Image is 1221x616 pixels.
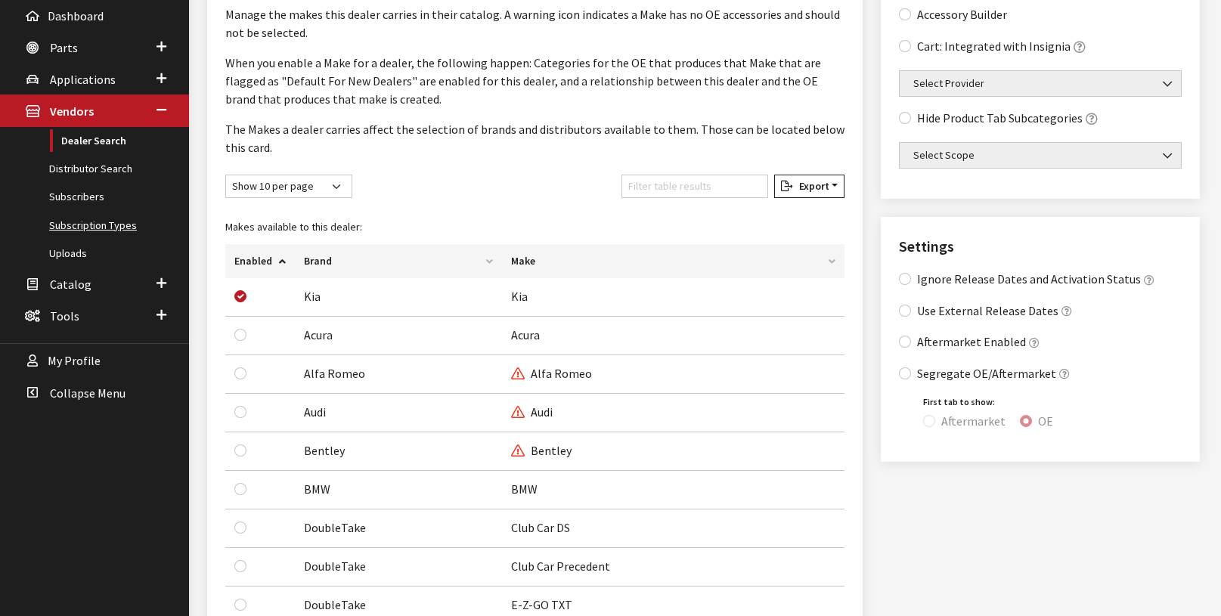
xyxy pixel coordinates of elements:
[225,5,844,42] p: Manage the makes this dealer carries in their catalog. A warning icon indicates a Make has no OE ...
[50,385,126,401] span: Collapse Menu
[234,599,246,611] input: Enable Make
[50,308,79,323] span: Tools
[511,366,592,381] span: Alfa Romeo
[511,520,570,535] span: Club Car DS
[511,445,525,457] i: No OE accessories
[295,355,502,394] td: Alfa Romeo
[511,407,525,419] i: No OE accessories
[917,109,1083,127] label: Hide Product Tab Subcategories
[917,364,1056,382] label: Segregate OE/Aftermarket
[511,289,528,304] span: Kia
[225,120,844,156] p: The Makes a dealer carries affect the selection of brands and distributors available to them. Tho...
[234,329,246,341] input: Enable Make
[295,471,502,509] td: BMW
[511,327,540,342] span: Acura
[511,481,538,497] span: BMW
[295,317,502,355] td: Acura
[511,404,553,419] span: Audi
[50,277,91,292] span: Catalog
[50,104,94,119] span: Vendors
[511,559,610,574] span: Club Car Precedent
[234,290,246,302] input: Disable Make
[917,270,1141,288] label: Ignore Release Dates and Activation Status
[899,235,1182,258] h2: Settings
[50,72,116,87] span: Applications
[1038,412,1053,430] label: OE
[48,354,101,369] span: My Profile
[234,560,246,572] input: Enable Make
[774,175,845,198] button: Export
[234,444,246,457] input: Enable Make
[295,394,502,432] td: Audi
[917,37,1071,55] label: Cart: Integrated with Insignia
[899,142,1182,169] span: Select Scope
[502,244,844,278] th: Make: activate to sort column ascending
[899,70,1182,97] span: Select Provider
[234,522,246,534] input: Enable Make
[295,548,502,587] td: DoubleTake
[295,509,502,548] td: DoubleTake
[941,412,1006,430] label: Aftermarket
[225,54,844,108] p: When you enable a Make for a dealer, the following happen: Categories for the OE that produces th...
[621,175,768,198] input: Filter table results
[917,333,1026,351] label: Aftermarket Enabled
[793,179,829,193] span: Export
[511,443,572,458] span: Bentley
[511,368,525,380] i: No OE accessories
[50,40,78,55] span: Parts
[909,147,1172,163] span: Select Scope
[234,406,246,418] input: Enable Make
[295,432,502,471] td: Bentley
[917,302,1058,320] label: Use External Release Dates
[909,76,1172,91] span: Select Provider
[917,5,1007,23] label: Accessory Builder
[234,367,246,379] input: Enable Make
[234,483,246,495] input: Enable Make
[225,244,295,278] th: Enabled: activate to sort column ascending
[511,597,572,612] span: E-Z-GO TXT
[295,244,502,278] th: Brand: activate to sort column ascending
[923,395,1182,409] legend: First tab to show:
[48,8,104,23] span: Dashboard
[295,278,502,317] td: Kia
[225,210,844,244] caption: Makes available to this dealer:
